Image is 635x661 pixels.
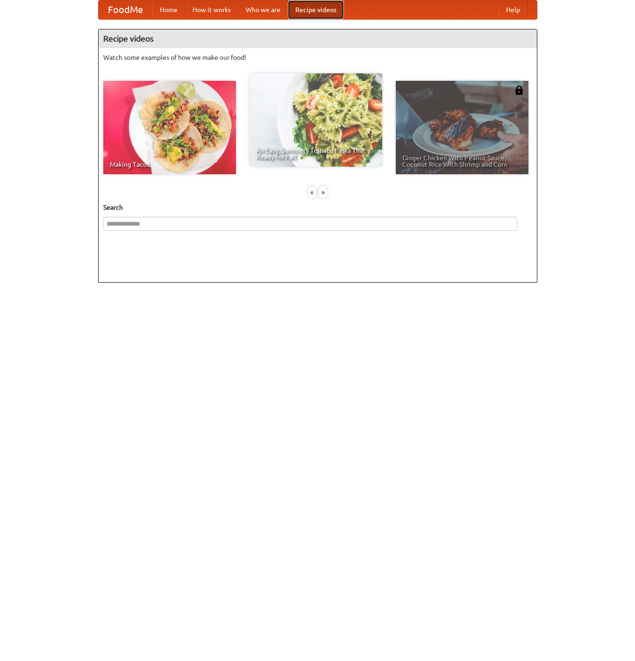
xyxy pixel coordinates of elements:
a: Help [499,0,528,19]
a: Recipe videos [288,0,344,19]
a: FoodMe [99,0,152,19]
a: Making Tacos [103,81,236,174]
a: How it works [185,0,238,19]
img: 483408.png [514,85,524,95]
a: An Easy, Summery Tomato Pasta That's Ready for Fall [250,73,382,167]
a: Home [152,0,185,19]
div: « [308,186,316,198]
span: Making Tacos [110,161,229,168]
a: Who we are [238,0,288,19]
h4: Recipe videos [99,29,537,48]
span: An Easy, Summery Tomato Pasta That's Ready for Fall [256,147,376,160]
h5: Search [103,203,532,212]
p: Watch some examples of how we make our food! [103,53,532,62]
div: » [319,186,327,198]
